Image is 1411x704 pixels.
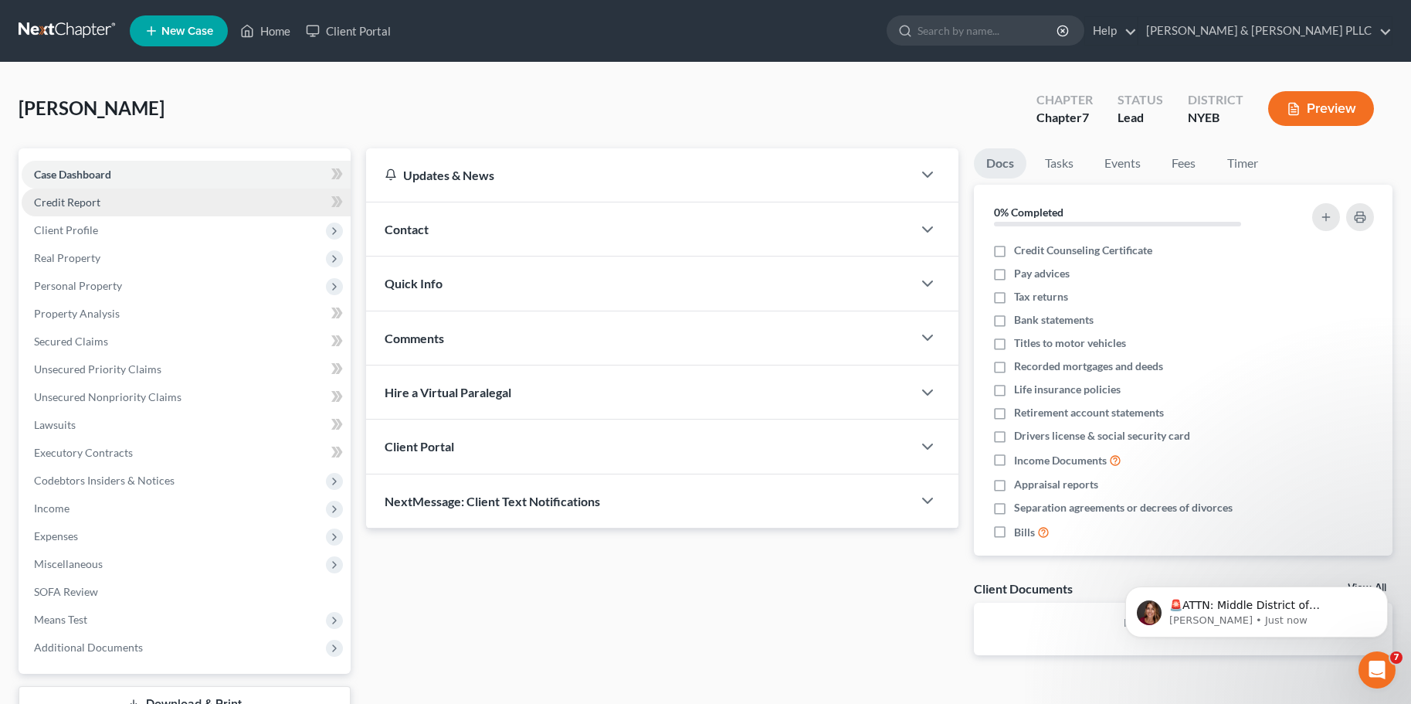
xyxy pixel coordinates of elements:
[994,206,1063,219] strong: 0% Completed
[1118,109,1163,127] div: Lead
[22,328,351,355] a: Secured Claims
[1188,91,1243,109] div: District
[385,439,454,454] span: Client Portal
[1092,148,1153,179] a: Events
[974,148,1026,179] a: Docs
[1036,91,1093,109] div: Chapter
[1390,651,1403,664] span: 7
[1118,91,1163,109] div: Status
[917,16,1059,45] input: Search by name...
[385,167,894,183] div: Updates & News
[1014,243,1152,258] span: Credit Counseling Certificate
[1014,453,1107,468] span: Income Documents
[986,615,1380,631] p: No client documents yet.
[22,411,351,439] a: Lawsuits
[1268,91,1374,126] button: Preview
[34,418,76,431] span: Lawsuits
[161,26,213,37] span: New Case
[1014,266,1070,281] span: Pay advices
[34,557,103,570] span: Miscellaneous
[1014,525,1035,540] span: Bills
[34,251,100,264] span: Real Property
[1082,110,1089,124] span: 7
[34,223,98,236] span: Client Profile
[22,383,351,411] a: Unsecured Nonpriority Claims
[1215,148,1270,179] a: Timer
[1014,382,1121,397] span: Life insurance policies
[1033,148,1086,179] a: Tasks
[34,196,100,209] span: Credit Report
[974,580,1073,597] div: Client Documents
[34,307,120,320] span: Property Analysis
[1102,554,1411,662] iframe: Intercom notifications message
[385,222,429,236] span: Contact
[1014,500,1233,515] span: Separation agreements or decrees of divorces
[34,613,87,626] span: Means Test
[385,385,511,400] span: Hire a Virtual Paralegal
[1138,17,1392,45] a: [PERSON_NAME] & [PERSON_NAME] PLLC
[1188,109,1243,127] div: NYEB
[385,276,443,291] span: Quick Info
[1014,335,1126,351] span: Titles to motor vehicles
[1014,312,1094,328] span: Bank statements
[34,502,70,515] span: Income
[1358,651,1396,689] iframe: Intercom live chat
[1159,148,1209,179] a: Fees
[22,355,351,383] a: Unsecured Priority Claims
[385,494,600,508] span: NextMessage: Client Text Notifications
[34,390,181,403] span: Unsecured Nonpriority Claims
[34,362,161,376] span: Unsecured Priority Claims
[34,585,98,598] span: SOFA Review
[22,578,351,606] a: SOFA Review
[22,189,351,216] a: Credit Report
[1036,109,1093,127] div: Chapter
[1014,428,1190,444] span: Drivers license & social security card
[34,529,78,542] span: Expenses
[34,168,111,181] span: Case Dashboard
[34,641,143,654] span: Additional Documents
[34,279,122,292] span: Personal Property
[385,331,444,345] span: Comments
[34,335,108,348] span: Secured Claims
[1085,17,1137,45] a: Help
[22,439,351,467] a: Executory Contracts
[19,97,165,119] span: [PERSON_NAME]
[1014,405,1164,420] span: Retirement account statements
[22,161,351,189] a: Case Dashboard
[1014,289,1068,304] span: Tax returns
[298,17,399,45] a: Client Portal
[232,17,298,45] a: Home
[22,300,351,328] a: Property Analysis
[34,474,175,487] span: Codebtors Insiders & Notices
[1014,477,1098,492] span: Appraisal reports
[34,446,133,459] span: Executory Contracts
[1014,359,1163,374] span: Recorded mortgages and deeds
